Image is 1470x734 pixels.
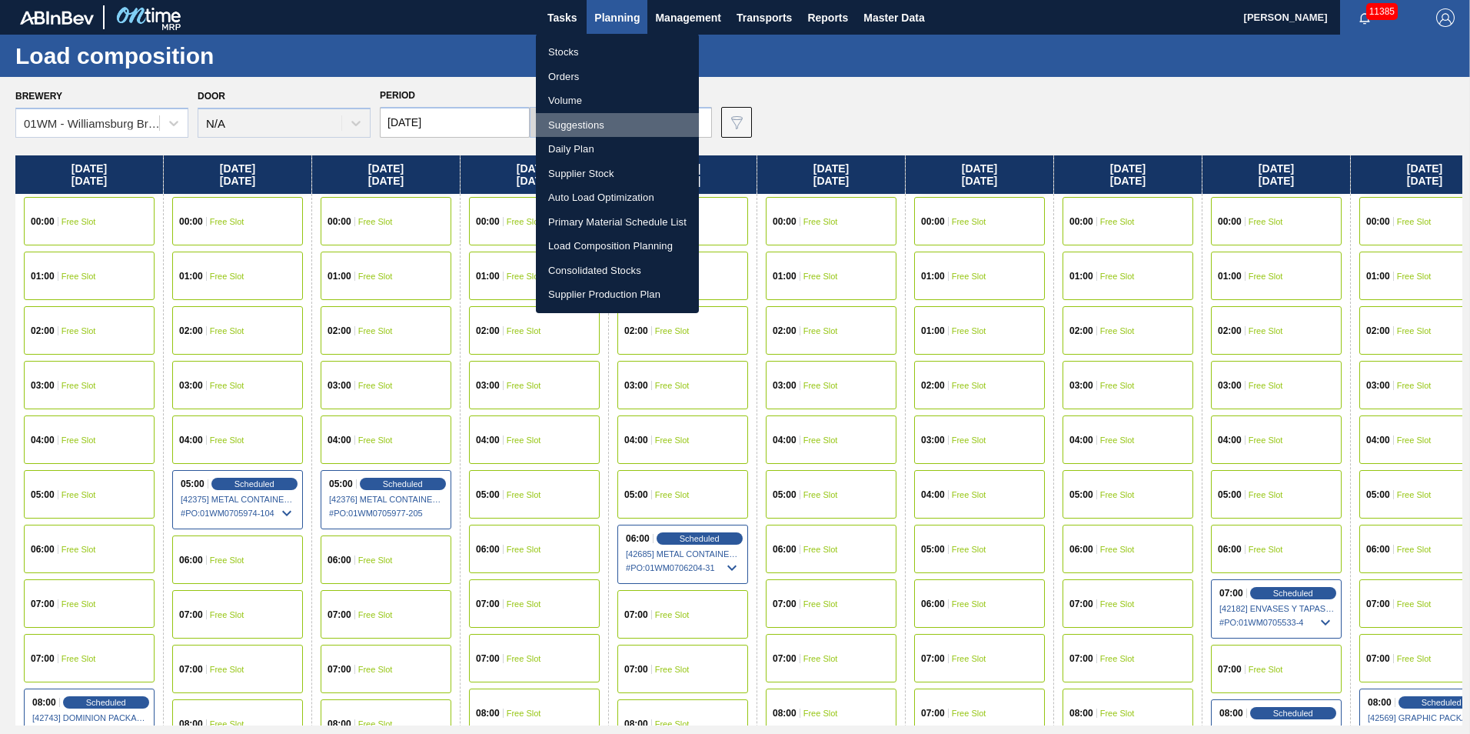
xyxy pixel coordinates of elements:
[536,234,699,259] a: Load Composition Planning
[536,185,699,210] a: Auto Load Optimization
[536,282,699,307] a: Supplier Production Plan
[536,40,699,65] a: Stocks
[536,113,699,138] a: Suggestions
[536,137,699,162] a: Daily Plan
[536,162,699,186] a: Supplier Stock
[536,210,699,235] a: Primary Material Schedule List
[536,65,699,89] a: Orders
[536,88,699,113] a: Volume
[536,259,699,283] a: Consolidated Stocks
